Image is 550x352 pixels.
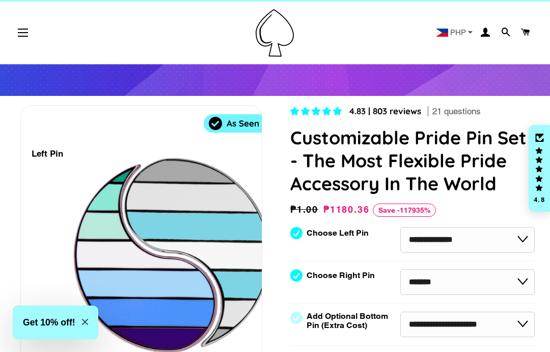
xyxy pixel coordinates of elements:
[533,196,545,203] div: 4.8
[529,125,550,212] div: Click to open Judge.me floating reviews tab
[450,29,466,36] span: PHP
[256,9,294,57] img: Pin-Ace
[307,312,392,330] label: Add Optional Bottom Pin (Extra Cost)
